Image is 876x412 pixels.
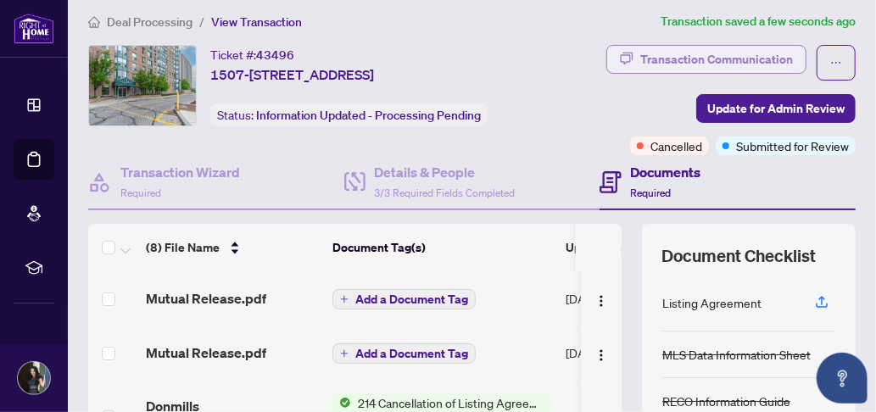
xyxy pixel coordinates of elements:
[707,95,845,122] span: Update for Admin Review
[374,162,515,182] h4: Details & People
[256,47,294,63] span: 43496
[326,224,559,271] th: Document Tag(s)
[146,238,220,257] span: (8) File Name
[630,162,700,182] h4: Documents
[332,342,476,365] button: Add a Document Tag
[211,14,302,30] span: View Transaction
[256,108,481,123] span: Information Updated - Processing Pending
[14,13,54,44] img: logo
[355,293,468,305] span: Add a Document Tag
[662,345,811,364] div: MLS Data Information Sheet
[210,103,488,126] div: Status:
[146,288,266,309] span: Mutual Release.pdf
[559,224,674,271] th: Upload Date
[332,343,476,364] button: Add a Document Tag
[199,12,204,31] li: /
[606,45,806,74] button: Transaction Communication
[374,187,515,199] span: 3/3 Required Fields Completed
[662,244,817,268] span: Document Checklist
[696,94,856,123] button: Update for Admin Review
[661,12,856,31] article: Transaction saved a few seconds ago
[120,187,161,199] span: Required
[120,162,240,182] h4: Transaction Wizard
[640,46,793,73] div: Transaction Communication
[146,342,266,363] span: Mutual Release.pdf
[139,224,326,271] th: (8) File Name
[332,289,476,309] button: Add a Document Tag
[340,349,349,358] span: plus
[662,392,790,410] div: RECO Information Guide
[662,293,762,312] div: Listing Agreement
[88,16,100,28] span: home
[210,45,294,64] div: Ticket #:
[332,393,351,412] img: Status Icon
[355,348,468,359] span: Add a Document Tag
[650,136,702,155] span: Cancelled
[588,339,615,366] button: Logo
[89,46,196,125] img: IMG-W12284733_1.jpg
[107,14,192,30] span: Deal Processing
[830,57,842,69] span: ellipsis
[332,288,476,310] button: Add a Document Tag
[594,294,608,308] img: Logo
[351,393,552,412] span: 214 Cancellation of Listing Agreement - Authority to Offer for Lease
[559,271,674,326] td: [DATE]
[817,353,868,404] button: Open asap
[594,348,608,362] img: Logo
[210,64,374,85] span: 1507-[STREET_ADDRESS]
[630,187,671,199] span: Required
[588,285,615,312] button: Logo
[736,136,849,155] span: Submitted for Review
[340,295,349,303] span: plus
[559,326,674,380] td: [DATE]
[566,238,633,257] span: Upload Date
[18,362,50,394] img: Profile Icon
